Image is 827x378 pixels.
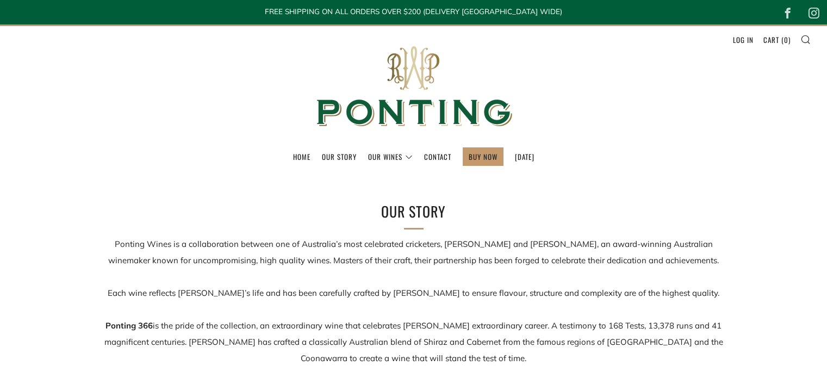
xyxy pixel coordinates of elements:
[322,148,357,165] a: Our Story
[293,148,310,165] a: Home
[763,31,791,48] a: Cart (0)
[733,31,754,48] a: Log in
[305,26,523,147] img: Ponting Wines
[515,148,534,165] a: [DATE]
[105,320,153,331] strong: Ponting 366
[368,148,413,165] a: Our Wines
[424,148,451,165] a: Contact
[784,34,788,45] span: 0
[469,148,498,165] a: BUY NOW
[234,200,593,223] h2: Our Story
